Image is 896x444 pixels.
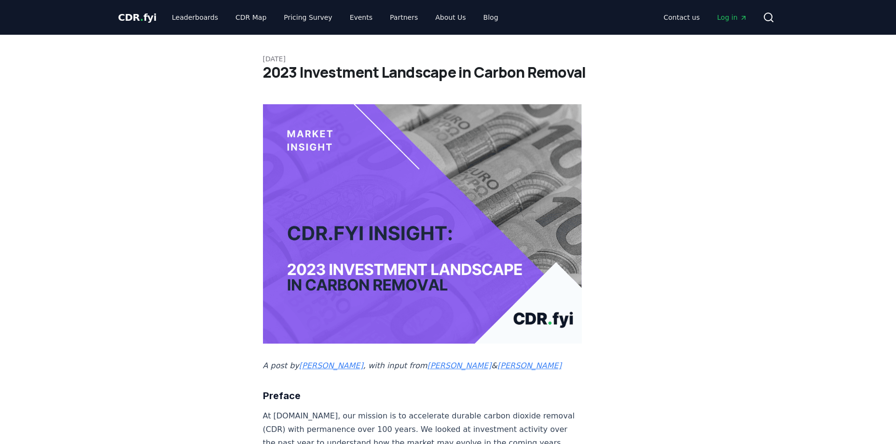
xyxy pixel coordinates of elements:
[709,9,755,26] a: Log in
[118,11,157,24] a: CDR.fyi
[342,9,380,26] a: Events
[656,9,755,26] nav: Main
[118,12,157,23] span: CDR fyi
[476,9,506,26] a: Blog
[263,390,301,402] strong: Preface
[427,361,491,370] a: [PERSON_NAME]
[497,361,562,370] a: [PERSON_NAME]
[263,64,634,81] h1: 2023 Investment Landscape in Carbon Removal
[382,9,426,26] a: Partners
[276,9,340,26] a: Pricing Survey
[164,9,506,26] nav: Main
[228,9,274,26] a: CDR Map
[263,104,582,344] img: blog post image
[656,9,707,26] a: Contact us
[140,12,143,23] span: .
[427,9,473,26] a: About Us
[263,361,562,370] em: A post by , with input from &
[263,54,634,64] p: [DATE]
[717,13,747,22] span: Log in
[299,361,363,370] a: [PERSON_NAME]
[164,9,226,26] a: Leaderboards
